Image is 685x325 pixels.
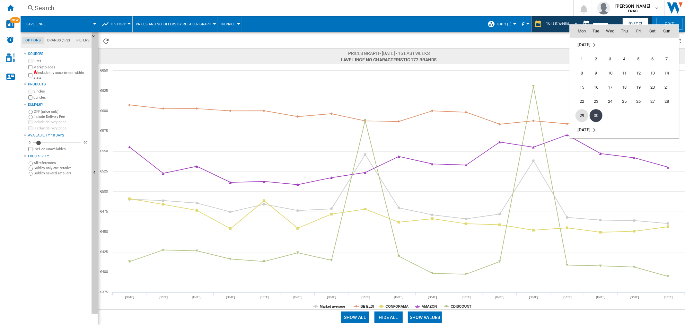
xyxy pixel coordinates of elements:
span: 15 [575,81,588,94]
tr: Week 5 [570,109,679,123]
span: 8 [575,67,588,80]
td: Wednesday September 17 2025 [603,80,617,94]
span: 22 [575,95,588,108]
td: October 2025 [570,123,679,137]
td: Tuesday September 2 2025 [589,52,603,66]
td: Friday September 12 2025 [631,66,645,80]
span: 28 [660,95,673,108]
td: Saturday September 13 2025 [645,66,660,80]
th: Tue [589,25,603,38]
td: Monday September 8 2025 [570,66,589,80]
tr: Week 2 [570,66,679,80]
th: Thu [617,25,631,38]
span: 9 [590,67,602,80]
span: 27 [646,95,659,108]
span: [DATE] [577,127,591,132]
span: 7 [660,53,673,66]
span: 4 [618,53,631,66]
td: September 2025 [570,38,679,52]
th: Wed [603,25,617,38]
span: 2 [590,53,602,66]
td: Monday September 15 2025 [570,80,589,94]
span: [DATE] [577,42,591,47]
td: Sunday September 14 2025 [660,66,679,80]
md-calendar: Calendar [570,25,679,138]
tr: Week 4 [570,94,679,109]
td: Sunday September 7 2025 [660,52,679,66]
th: Sun [660,25,679,38]
td: Tuesday September 30 2025 [589,109,603,123]
span: 13 [646,67,659,80]
span: 18 [618,81,631,94]
th: Mon [570,25,589,38]
td: Tuesday September 16 2025 [589,80,603,94]
td: Sunday September 21 2025 [660,80,679,94]
span: 11 [618,67,631,80]
td: Thursday September 25 2025 [617,94,631,109]
span: 21 [660,81,673,94]
span: 29 [575,109,588,122]
span: 25 [618,95,631,108]
tr: Week undefined [570,123,679,137]
th: Fri [631,25,645,38]
span: 1 [575,53,588,66]
td: Thursday September 4 2025 [617,52,631,66]
tr: Week undefined [570,38,679,52]
tr: Week 3 [570,80,679,94]
td: Monday September 29 2025 [570,109,589,123]
tr: Week 1 [570,52,679,66]
span: 20 [646,81,659,94]
td: Wednesday September 24 2025 [603,94,617,109]
td: Friday September 26 2025 [631,94,645,109]
span: 26 [632,95,645,108]
span: 3 [604,53,617,66]
span: 10 [604,67,617,80]
th: Sat [645,25,660,38]
td: Wednesday September 10 2025 [603,66,617,80]
td: Monday September 1 2025 [570,52,589,66]
span: 24 [604,95,617,108]
td: Tuesday September 9 2025 [589,66,603,80]
td: Friday September 19 2025 [631,80,645,94]
span: 19 [632,81,645,94]
span: 5 [632,53,645,66]
td: Monday September 22 2025 [570,94,589,109]
span: 12 [632,67,645,80]
td: Thursday September 11 2025 [617,66,631,80]
span: 23 [590,95,602,108]
span: 6 [646,53,659,66]
span: 30 [590,109,602,122]
span: 17 [604,81,617,94]
td: Wednesday September 3 2025 [603,52,617,66]
span: 14 [660,67,673,80]
span: 16 [590,81,602,94]
td: Thursday September 18 2025 [617,80,631,94]
td: Sunday September 28 2025 [660,94,679,109]
td: Saturday September 6 2025 [645,52,660,66]
td: Saturday September 27 2025 [645,94,660,109]
td: Friday September 5 2025 [631,52,645,66]
td: Saturday September 20 2025 [645,80,660,94]
td: Tuesday September 23 2025 [589,94,603,109]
